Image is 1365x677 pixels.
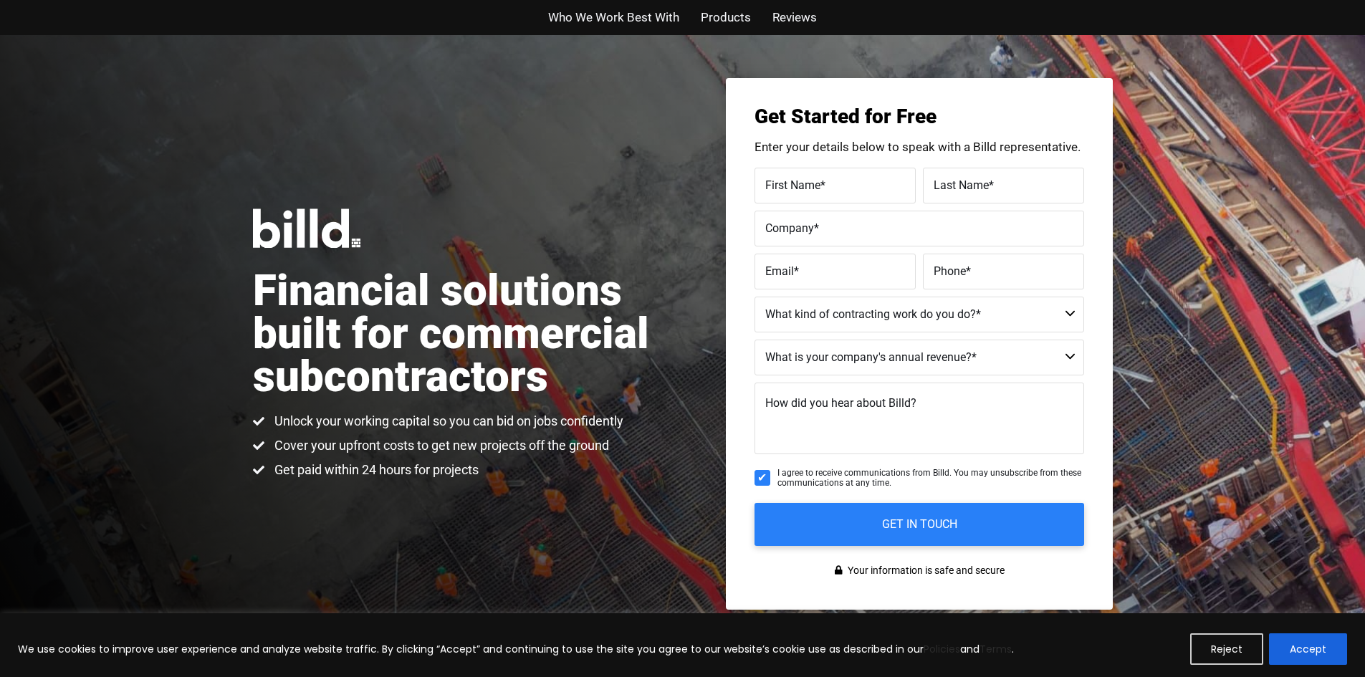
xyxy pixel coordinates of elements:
[1269,633,1347,665] button: Accept
[765,178,820,191] span: First Name
[934,178,989,191] span: Last Name
[777,468,1084,489] span: I agree to receive communications from Billd. You may unsubscribe from these communications at an...
[924,642,960,656] a: Policies
[765,264,794,277] span: Email
[765,396,916,410] span: How did you hear about Billd?
[755,107,1084,127] h3: Get Started for Free
[755,141,1084,153] p: Enter your details below to speak with a Billd representative.
[548,7,679,28] a: Who We Work Best With
[18,640,1014,658] p: We use cookies to improve user experience and analyze website traffic. By clicking “Accept” and c...
[844,560,1005,581] span: Your information is safe and secure
[271,461,479,479] span: Get paid within 24 hours for projects
[271,413,623,430] span: Unlock your working capital so you can bid on jobs confidently
[765,221,814,234] span: Company
[755,470,770,486] input: I agree to receive communications from Billd. You may unsubscribe from these communications at an...
[1190,633,1263,665] button: Reject
[980,642,1012,656] a: Terms
[253,269,683,398] h1: Financial solutions built for commercial subcontractors
[772,7,817,28] a: Reviews
[755,503,1084,546] input: GET IN TOUCH
[271,437,609,454] span: Cover your upfront costs to get new projects off the ground
[934,264,966,277] span: Phone
[701,7,751,28] a: Products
